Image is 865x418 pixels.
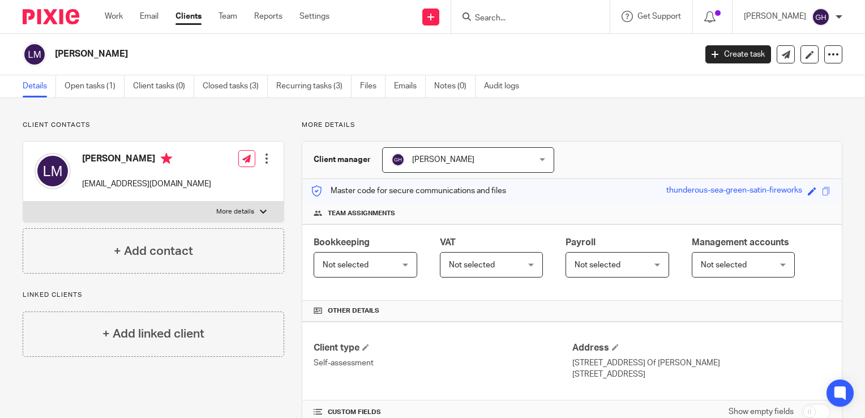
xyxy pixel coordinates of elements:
img: svg%3E [23,42,46,66]
span: Payroll [566,238,596,247]
h4: CUSTOM FIELDS [314,408,572,417]
p: [PERSON_NAME] [744,11,806,22]
div: thunderous-sea-green-satin-fireworks [666,185,802,198]
a: Email [140,11,159,22]
img: Pixie [23,9,79,24]
p: [STREET_ADDRESS] Of [PERSON_NAME] [572,357,830,369]
p: More details [302,121,842,130]
img: svg%3E [812,8,830,26]
h4: Client type [314,342,572,354]
input: Search [474,14,576,24]
span: [PERSON_NAME] [412,156,474,164]
h4: [PERSON_NAME] [82,153,211,167]
span: Not selected [575,261,620,269]
p: [STREET_ADDRESS] [572,369,830,380]
h3: Client manager [314,154,371,165]
i: Primary [161,153,172,164]
a: Details [23,75,56,97]
span: Bookkeeping [314,238,370,247]
span: Not selected [449,261,495,269]
p: Linked clients [23,291,284,300]
p: More details [216,207,254,216]
a: Settings [299,11,329,22]
a: Recurring tasks (3) [276,75,352,97]
h2: [PERSON_NAME] [55,48,562,60]
span: Management accounts [692,238,789,247]
span: Not selected [701,261,747,269]
img: svg%3E [35,153,71,189]
p: Client contacts [23,121,284,130]
a: Emails [394,75,426,97]
a: Open tasks (1) [65,75,125,97]
a: Audit logs [484,75,528,97]
label: Show empty fields [729,406,794,417]
a: Notes (0) [434,75,476,97]
a: Clients [175,11,202,22]
a: Work [105,11,123,22]
a: Closed tasks (3) [203,75,268,97]
a: Client tasks (0) [133,75,194,97]
p: Master code for secure communications and files [311,185,506,197]
img: svg%3E [391,153,405,167]
p: Self-assessment [314,357,572,369]
a: Reports [254,11,282,22]
h4: + Add linked client [102,325,204,343]
a: Team [219,11,237,22]
a: Files [360,75,386,97]
span: Other details [328,306,379,315]
span: VAT [440,238,456,247]
span: Not selected [323,261,369,269]
h4: Address [572,342,830,354]
p: [EMAIL_ADDRESS][DOMAIN_NAME] [82,178,211,190]
span: Team assignments [328,209,395,218]
h4: + Add contact [114,242,193,260]
a: Create task [705,45,771,63]
span: Get Support [637,12,681,20]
